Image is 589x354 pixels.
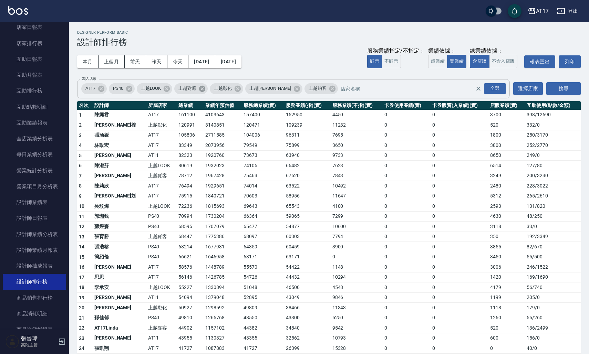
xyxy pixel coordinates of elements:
span: 上越對應 [174,85,200,92]
button: save [508,4,521,18]
button: 不顯示 [382,55,401,68]
td: [PERSON_NAME] [93,150,146,161]
td: 0 [383,110,431,120]
td: 2480 [488,181,525,191]
td: 65543 [284,201,331,212]
td: 82 / 670 [525,242,581,252]
td: 0 [383,120,431,130]
td: 0 [331,252,383,262]
td: 0 [431,252,488,262]
td: 192 / 3349 [525,232,581,242]
button: 含店販 [470,55,489,68]
a: 互助日報表 [3,51,66,67]
a: 營業項目月分析表 [3,179,66,194]
td: 55227 [177,282,204,293]
td: 44432 [284,272,331,282]
td: PS40 [146,242,177,252]
td: 8650 [488,150,525,161]
td: 陳莉欣 [93,181,146,191]
td: 60303 [284,232,331,242]
th: 服務總業績(實) [242,101,284,110]
td: 3450 [488,252,525,262]
div: 上越彰化 [210,83,243,94]
td: 75915 [177,191,204,201]
td: 吳玟燁 [93,201,146,212]
td: 簡紹倫 [93,252,146,262]
td: 249 / 0 [525,150,581,161]
h5: 張晉瑋 [21,335,56,342]
td: 68214 [177,242,204,252]
td: 79549 [242,140,284,151]
a: 設計師業績分析表 [3,226,66,242]
button: [DATE] [188,55,215,68]
a: 店家排行榜 [3,35,66,51]
td: 0 [383,181,431,191]
td: 63940 [284,150,331,161]
td: 3700 [488,110,525,120]
td: 161100 [177,110,204,120]
td: [PERSON_NAME]彣 [93,191,146,201]
td: 7695 [331,130,383,140]
td: 0 [383,272,431,282]
td: AT17 [146,110,177,120]
span: 14 [79,244,85,249]
td: AT17 [146,191,177,201]
span: 13 [79,234,85,239]
td: 1929651 [204,181,242,191]
span: 10 [79,203,85,209]
td: 58576 [177,262,204,272]
td: 78712 [177,171,204,181]
button: 列印 [559,55,581,68]
th: 名次 [77,101,93,110]
div: 服務業績指定/不指定： [367,47,425,55]
td: 74014 [242,181,284,191]
th: 總業績 [177,101,204,110]
td: 63171 [242,252,284,262]
td: 6514 [488,161,525,171]
td: 0 [383,191,431,201]
a: 設計師排行榜 [3,274,66,290]
td: 0 [431,232,488,242]
td: [PERSON_NAME] [93,171,146,181]
td: 70994 [177,211,204,222]
a: 報表匯出 [524,55,555,68]
a: 全店業績分析表 [3,131,66,147]
td: 64359 [242,242,284,252]
span: 17 [79,275,85,280]
td: 120991 [177,120,204,130]
button: Clear [474,84,483,94]
td: 520 [488,120,525,130]
td: 2711585 [204,130,242,140]
td: 68447 [177,232,204,242]
td: 48 / 250 [525,211,581,222]
td: 0 [383,150,431,161]
td: 1677931 [204,242,242,252]
a: 互助點數明細 [3,99,66,115]
td: 54877 [284,222,331,232]
td: 7794 [331,232,383,242]
td: 0 [431,161,488,171]
a: 店家日報表 [3,19,66,35]
td: 1730204 [204,211,242,222]
div: 上越對應 [174,83,208,94]
td: 林政宏 [93,140,146,151]
td: 0 [431,201,488,212]
td: 上越鉑客 [146,232,177,242]
a: 商品進銷貨報表 [3,322,66,337]
td: 0 [383,222,431,232]
span: 上越LOOK [137,85,165,92]
td: 1815693 [204,201,242,212]
td: 思思 [93,272,146,282]
td: 0 [431,171,488,181]
th: 服務業績(不指)(實) [331,101,383,110]
div: 總業績依據： [470,47,521,55]
span: 20 [79,305,85,310]
td: 398 / 12690 [525,110,581,120]
button: 登出 [554,5,581,18]
span: 7 [79,173,82,179]
td: 7623 [331,161,383,171]
div: 上越LOOK [137,83,173,94]
div: 業績依據： [428,47,466,55]
td: 0 [383,171,431,181]
div: 上越[PERSON_NAME] [245,83,302,94]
